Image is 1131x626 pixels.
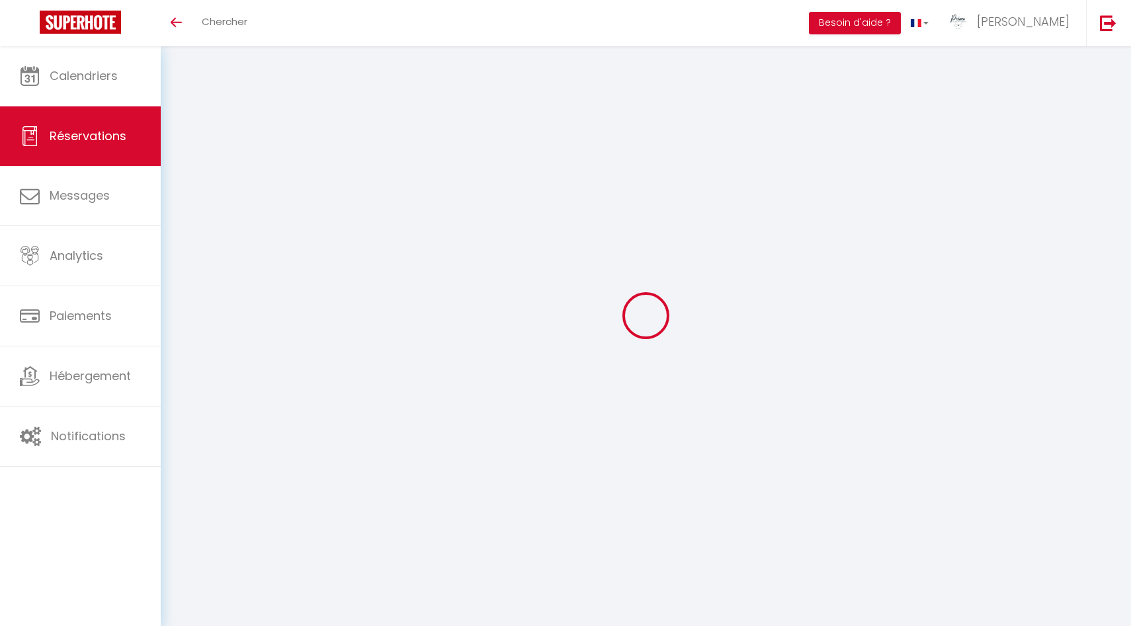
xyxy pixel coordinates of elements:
span: Paiements [50,307,112,324]
img: Super Booking [40,11,121,34]
span: Notifications [51,428,126,444]
span: [PERSON_NAME] [977,13,1069,30]
span: Analytics [50,247,103,264]
img: ... [948,12,968,32]
span: Chercher [202,15,247,28]
button: Besoin d'aide ? [809,12,901,34]
span: Messages [50,187,110,204]
span: Calendriers [50,67,118,84]
img: logout [1100,15,1116,31]
span: Hébergement [50,368,131,384]
span: Réservations [50,128,126,144]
